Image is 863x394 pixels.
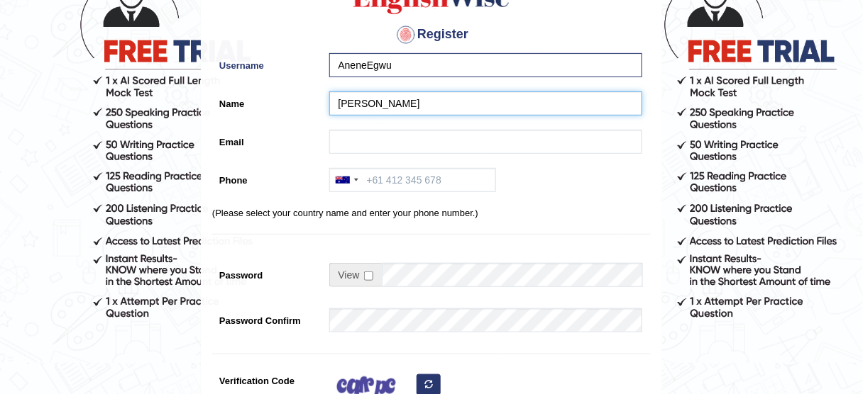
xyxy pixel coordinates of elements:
[212,168,322,187] label: Phone
[330,169,363,191] div: Australia: +61
[212,368,322,388] label: Verification Code
[212,130,322,149] label: Email
[212,308,322,327] label: Password Confirm
[212,263,322,282] label: Password
[212,206,651,220] p: (Please select your country name and enter your phone number.)
[212,23,651,46] h4: Register
[329,168,496,192] input: +61 412 345 678
[212,91,322,111] label: Name
[212,53,322,72] label: Username
[364,271,373,281] input: Show/Hide Password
